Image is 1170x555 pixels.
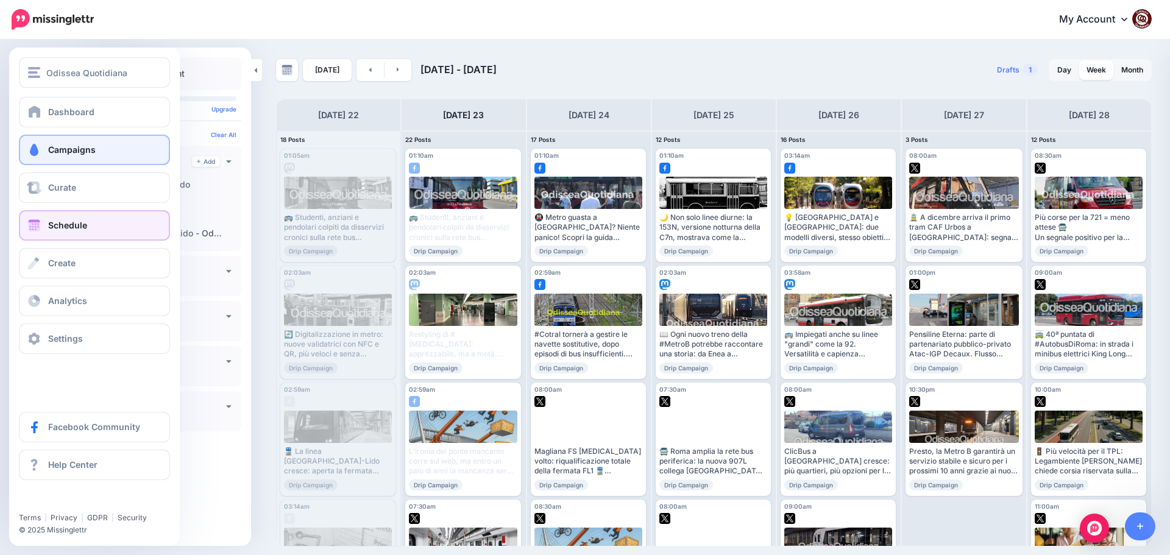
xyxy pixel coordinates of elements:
div: 🚎 40ª puntata di #AutobusDiRoma: in strada i minibus elettrici King Long PEV8, una novità per le ... [1035,330,1143,359]
h4: [DATE] 23 [443,108,484,122]
span: Drip Campaign [909,246,963,256]
div: ClicBus a [GEOGRAPHIC_DATA] cresce: più quartieri, più opzioni per le periferie 🚏. Entro [DATE] s... [784,447,892,476]
img: twitter-square.png [909,163,920,174]
span: 08:00am [784,386,812,393]
span: 09:00am [1035,269,1062,276]
div: 🚌 Studenti, anziani e pendolari colpiti da disservizi cronici sulla rete bus periferica. Zannola:... [409,213,517,242]
a: Curate [19,172,170,203]
button: Odissea Quotidiana [19,57,170,88]
span: 02:03am [659,269,686,276]
a: Create [19,248,170,278]
span: 03:14am [784,152,810,159]
span: Drip Campaign [1035,479,1088,490]
span: 02:03am [284,269,311,276]
img: twitter-square.png [1035,163,1046,174]
span: Curate [48,182,76,193]
a: Upgrade [211,105,236,113]
img: twitter-square.png [909,396,920,407]
img: facebook-square.png [534,279,545,290]
span: Drip Campaign [409,362,463,373]
span: | [44,513,47,522]
img: facebook-square.png [534,163,545,174]
span: 10:30pm [909,386,935,393]
span: Drip Campaign [784,362,838,373]
a: Terms [19,513,41,522]
span: 01:05am [284,152,310,159]
img: twitter-square.png [1035,279,1046,290]
span: 18 Posts [280,136,305,143]
span: Analytics [48,295,87,306]
div: 💡 [GEOGRAPHIC_DATA] e [GEOGRAPHIC_DATA]: due modelli diversi, stesso obiettivo → rendere il trasp... [784,213,892,242]
div: 🚌 Impiegati anche su linee "grandi" come la 92. Versatilità e capienza nonostante la taglia compa... [784,330,892,359]
img: twitter-square.png [1035,513,1046,524]
iframe: Twitter Follow Button [19,495,112,507]
li: © 2025 Missinglettr [19,524,177,536]
img: twitter-square.png [534,396,545,407]
div: Open Intercom Messenger [1080,514,1109,543]
span: Drip Campaign [1035,362,1088,373]
span: Drip Campaign [1035,246,1088,256]
span: Settings [48,333,83,344]
div: Più corse per la 721 = meno attese 🚍 Un segnale positivo per la mobilità periferica di [GEOGRAPHI... [1035,213,1143,242]
a: GDPR [87,513,108,522]
span: 07:30am [659,386,686,393]
div: Magliana FS [MEDICAL_DATA] volto: riqualificazione totale della fermata FL1 🚆 Parcheggio d’inters... [534,447,642,476]
a: Week [1079,60,1113,80]
span: 02:59am [534,269,561,276]
span: 02:59am [409,386,435,393]
span: Schedule [48,220,87,230]
span: Dashboard [48,107,94,117]
div: 🚊 A dicembre arriva il primo tram CAF Urbos a [GEOGRAPHIC_DATA]: segna l’inizio della rinascita d... [909,213,1018,242]
a: Facebook Community [19,412,170,442]
img: twitter-square.png [784,396,795,407]
div: 📖 Ogni nuovo treno della #MetroB potrebbe raccontare una storia: da Enea a Andromaca. Un’iniziati... [659,330,767,359]
a: Drafts1 [990,59,1045,81]
span: 3 Posts [906,136,928,143]
span: 08:30am [1035,152,1062,159]
span: Drip Campaign [534,362,588,373]
img: twitter-square.png [659,396,670,407]
a: Campaigns [19,135,170,165]
span: 08:00am [909,152,937,159]
span: Create [48,258,76,268]
span: 08:00am [534,386,562,393]
span: Drip Campaign [409,479,463,490]
span: Drip Campaign [784,246,838,256]
h4: [DATE] 22 [318,108,359,122]
a: Add [192,156,220,167]
div: 🚌 Studenti, anziani e pendolari colpiti da disservizi cronici sulla rete bus periferica. Zannola:... [284,213,392,242]
span: 22 Posts [405,136,431,143]
div: 🚇 Metro guasta a [GEOGRAPHIC_DATA]? Niente panico! Scopri la guida completa alle alternative con ... [534,213,642,242]
div: 🚆 La linea [GEOGRAPHIC_DATA]-Lido cresce: aperta la fermata Acilia Sud-Dragona e aggiudicato il p... [284,447,392,476]
div: 🔄 Digitalizzazione in metro: nuove validatrici con NFC e QR, più veloci e senza supporto cartaceo... [284,330,392,359]
a: Help Center [19,450,170,480]
span: 1 [1023,64,1038,76]
span: Drip Campaign [659,479,713,490]
img: twitter-square.png [784,513,795,524]
h4: [DATE] 27 [944,108,984,122]
a: Day [1050,60,1079,80]
span: 12 Posts [1031,136,1056,143]
div: 🚍 Roma amplia la rete bus periferica: la nuova 907L collega [GEOGRAPHIC_DATA] con quartieri e pol... [659,447,767,476]
a: Schedule [19,210,170,241]
div: 🚦 Più velocità per il TPL: Legambiente [PERSON_NAME] chiede corsia riservata sulla Colombo per mi... [1035,447,1143,476]
img: mastodon-grey-square.png [284,279,295,290]
div: 🌙 Non solo linee diurne: la 153N, versione notturna della C7n, mostrava come la STEFER garantisse... [659,213,767,242]
a: Analytics [19,286,170,316]
span: 17 Posts [531,136,556,143]
div: L'ironia del ponte mancante corre sul web, ma entro un paio di anni la mancanza sarà compensata. ... [409,447,517,476]
span: Drip Campaign [284,479,338,490]
img: twitter-square.png [909,279,920,290]
span: | [81,513,83,522]
img: twitter-square.png [659,513,670,524]
span: 01:10am [534,152,559,159]
span: 01:10am [659,152,684,159]
span: 12 Posts [656,136,681,143]
span: Drip Campaign [659,246,713,256]
img: mastodon-square.png [784,279,795,290]
div: Restyling di #[MEDICAL_DATA]: apprezzabile, ma a metà. L’interno è migliorato, l’esterno resta fe... [409,330,517,359]
span: 02:59am [284,386,310,393]
span: 16 Posts [781,136,806,143]
img: twitter-square.png [409,513,420,524]
span: Drip Campaign [534,246,588,256]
